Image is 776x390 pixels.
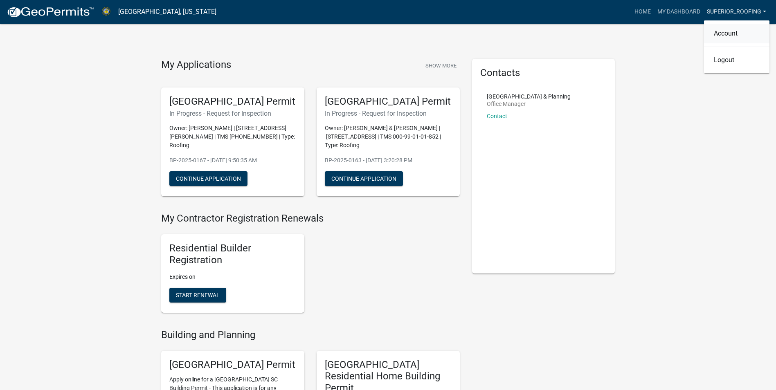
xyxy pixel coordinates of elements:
wm-registration-list-section: My Contractor Registration Renewals [161,213,460,319]
img: Abbeville County, South Carolina [101,6,112,17]
p: Expires on [169,273,296,281]
h5: [GEOGRAPHIC_DATA] Permit [169,96,296,108]
h4: My Applications [161,59,231,71]
h5: Contacts [480,67,607,79]
h4: My Contractor Registration Renewals [161,213,460,224]
span: Start Renewal [176,291,220,298]
p: BP-2025-0167 - [DATE] 9:50:35 AM [169,156,296,165]
h4: Building and Planning [161,329,460,341]
button: Show More [422,59,460,72]
p: Office Manager [487,101,571,107]
a: Account [704,24,769,43]
button: Start Renewal [169,288,226,303]
p: BP-2025-0163 - [DATE] 3:20:28 PM [325,156,452,165]
h5: [GEOGRAPHIC_DATA] Permit [169,359,296,371]
p: Owner: [PERSON_NAME] | [STREET_ADDRESS][PERSON_NAME] | TMS [PHONE_NUMBER] | Type: Roofing [169,124,296,150]
h6: In Progress - Request for Inspection [325,110,452,117]
div: superior_roofing [704,20,769,73]
a: Logout [704,50,769,70]
a: Contact [487,113,507,119]
button: Continue Application [169,171,247,186]
a: Home [631,4,654,20]
h5: Residential Builder Registration [169,242,296,266]
h6: In Progress - Request for Inspection [169,110,296,117]
p: Owner: [PERSON_NAME] & [PERSON_NAME] | [STREET_ADDRESS] | TMS 000-99-01-01-852 | Type: Roofing [325,124,452,150]
a: My Dashboard [654,4,704,20]
button: Continue Application [325,171,403,186]
p: [GEOGRAPHIC_DATA] & Planning [487,94,571,99]
a: superior_roofing [704,4,769,20]
a: [GEOGRAPHIC_DATA], [US_STATE] [118,5,216,19]
h5: [GEOGRAPHIC_DATA] Permit [325,96,452,108]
